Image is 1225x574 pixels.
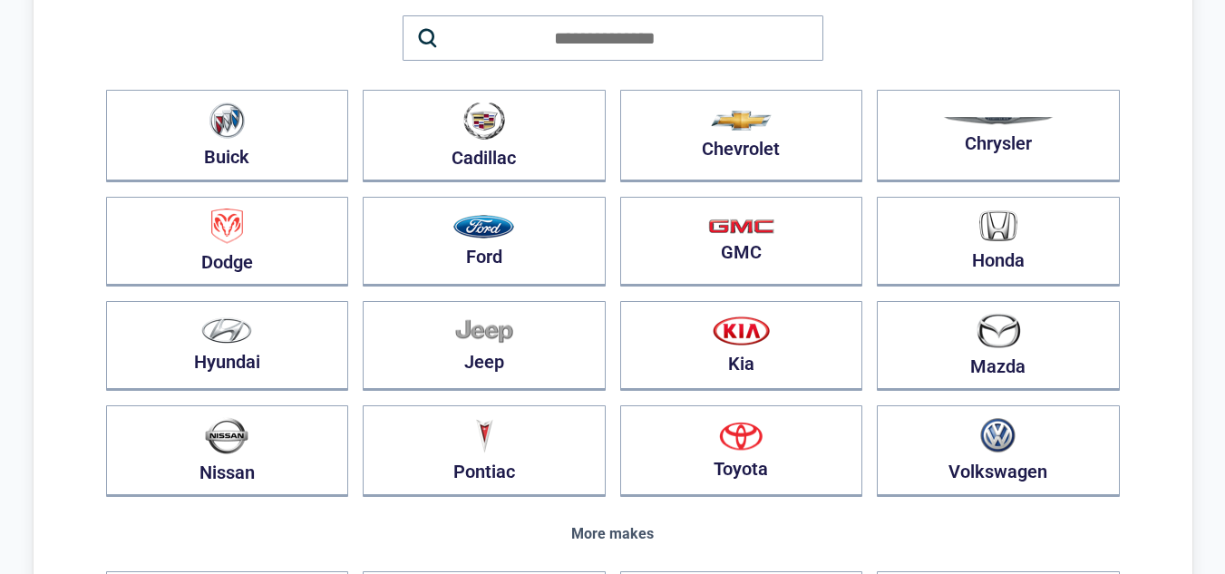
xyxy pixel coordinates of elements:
div: More makes [106,526,1120,542]
button: Honda [877,197,1120,287]
button: Cadillac [363,90,606,182]
button: GMC [620,197,863,287]
button: Toyota [620,405,863,497]
button: Mazda [877,301,1120,391]
button: Volkswagen [877,405,1120,497]
button: Nissan [106,405,349,497]
button: Pontiac [363,405,606,497]
button: Dodge [106,197,349,287]
button: Jeep [363,301,606,391]
button: Ford [363,197,606,287]
button: Buick [106,90,349,182]
button: Chevrolet [620,90,863,182]
button: Chrysler [877,90,1120,182]
button: Kia [620,301,863,391]
button: Hyundai [106,301,349,391]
